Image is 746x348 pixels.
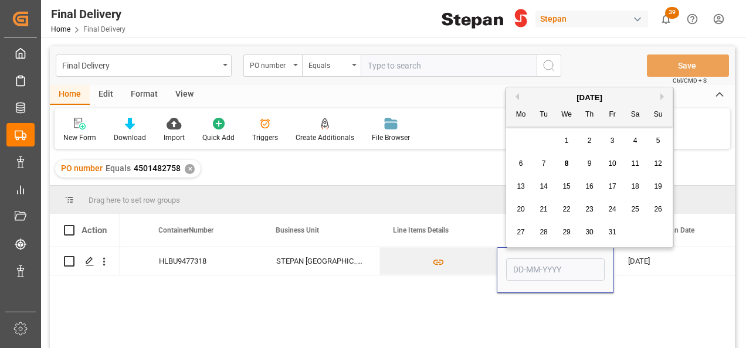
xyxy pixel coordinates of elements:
[519,159,523,168] span: 6
[673,76,707,85] span: Ctrl/CMD + S
[633,137,638,145] span: 4
[514,202,528,217] div: Choose Monday, October 20th, 2025
[514,225,528,240] div: Choose Monday, October 27th, 2025
[506,258,605,281] input: DD-MM-YYYY
[559,108,574,122] div: We
[628,108,643,122] div: Sa
[631,182,639,190] span: 18
[51,5,126,23] div: Final Delivery
[134,163,181,173] span: 4501482758
[660,93,667,100] button: Next Month
[562,205,570,213] span: 22
[542,159,546,168] span: 7
[582,108,597,122] div: Th
[647,54,729,77] button: Save
[562,228,570,236] span: 29
[296,132,354,143] div: Create Additionals
[276,226,319,234] span: Business Unit
[514,179,528,194] div: Choose Monday, October 13th, 2025
[308,57,348,71] div: Equals
[56,54,232,77] button: open menu
[608,205,616,213] span: 24
[585,205,593,213] span: 23
[582,156,597,171] div: Choose Thursday, October 9th, 2025
[628,226,694,234] span: Deconsolidation Date
[252,132,278,143] div: Triggers
[585,182,593,190] span: 16
[537,179,551,194] div: Choose Tuesday, October 14th, 2025
[535,11,648,28] div: Stepan
[540,182,547,190] span: 14
[514,156,528,171] div: Choose Monday, October 6th, 2025
[540,228,547,236] span: 28
[654,182,662,190] span: 19
[628,179,643,194] div: Choose Saturday, October 18th, 2025
[514,108,528,122] div: Mo
[302,54,361,77] button: open menu
[537,225,551,240] div: Choose Tuesday, October 28th, 2025
[106,163,131,173] span: Equals
[517,182,524,190] span: 13
[164,132,185,143] div: Import
[631,205,639,213] span: 25
[651,202,666,217] div: Choose Sunday, October 26th, 2025
[540,205,547,213] span: 21
[559,225,574,240] div: Choose Wednesday, October 29th, 2025
[185,164,195,174] div: ✕
[537,54,561,77] button: search button
[628,156,643,171] div: Choose Saturday, October 11th, 2025
[262,247,379,275] div: STEPAN [GEOGRAPHIC_DATA] - [PERSON_NAME]
[512,93,519,100] button: Previous Month
[167,85,202,105] div: View
[585,228,593,236] span: 30
[562,182,570,190] span: 15
[651,179,666,194] div: Choose Sunday, October 19th, 2025
[614,247,731,275] div: [DATE]
[651,156,666,171] div: Choose Sunday, October 12th, 2025
[517,228,524,236] span: 27
[608,182,616,190] span: 17
[537,202,551,217] div: Choose Tuesday, October 21st, 2025
[63,132,96,143] div: New Form
[608,159,616,168] span: 10
[582,179,597,194] div: Choose Thursday, October 16th, 2025
[50,247,120,275] div: Press SPACE to select this row.
[605,134,620,148] div: Choose Friday, October 3rd, 2025
[90,85,122,105] div: Edit
[250,57,290,71] div: PO number
[631,159,639,168] span: 11
[651,108,666,122] div: Su
[61,163,103,173] span: PO number
[653,6,679,32] button: show 39 new notifications
[608,228,616,236] span: 31
[535,8,653,30] button: Stepan
[588,137,592,145] span: 2
[665,7,679,19] span: 39
[559,179,574,194] div: Choose Wednesday, October 15th, 2025
[656,137,660,145] span: 5
[611,137,615,145] span: 3
[158,226,213,234] span: ContainerNumber
[145,247,262,275] div: HLBU9477318
[628,134,643,148] div: Choose Saturday, October 4th, 2025
[605,156,620,171] div: Choose Friday, October 10th, 2025
[517,205,524,213] span: 20
[679,6,706,32] button: Help Center
[361,54,537,77] input: Type to search
[559,134,574,148] div: Choose Wednesday, October 1st, 2025
[605,225,620,240] div: Choose Friday, October 31st, 2025
[588,159,592,168] span: 9
[651,134,666,148] div: Choose Sunday, October 5th, 2025
[202,132,235,143] div: Quick Add
[537,156,551,171] div: Choose Tuesday, October 7th, 2025
[605,108,620,122] div: Fr
[442,9,527,29] img: Stepan_Company_logo.svg.png_1713531530.png
[559,202,574,217] div: Choose Wednesday, October 22nd, 2025
[51,25,70,33] a: Home
[559,156,574,171] div: Choose Wednesday, October 8th, 2025
[243,54,302,77] button: open menu
[628,202,643,217] div: Choose Saturday, October 25th, 2025
[62,57,219,72] div: Final Delivery
[582,225,597,240] div: Choose Thursday, October 30th, 2025
[122,85,167,105] div: Format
